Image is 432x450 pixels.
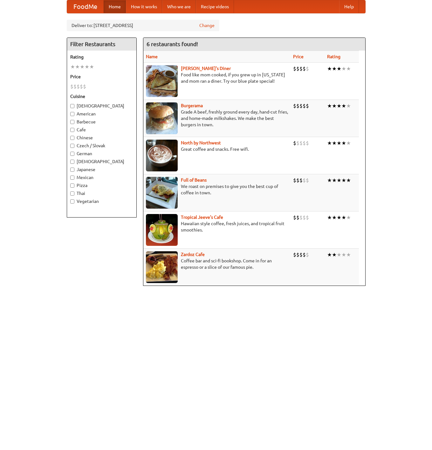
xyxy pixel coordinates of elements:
[337,140,341,147] li: ★
[303,251,306,258] li: $
[293,54,304,59] a: Price
[70,142,133,149] label: Czech / Slovak
[327,177,332,184] li: ★
[67,0,104,13] a: FoodMe
[146,258,288,270] p: Coffee bar and sci-fi bookshop. Come in for an espresso or a slice of our famous pie.
[299,251,303,258] li: $
[73,83,77,90] li: $
[70,104,74,108] input: [DEMOGRAPHIC_DATA]
[327,102,332,109] li: ★
[181,140,221,145] a: North by Northwest
[293,102,296,109] li: $
[293,177,296,184] li: $
[146,109,288,128] p: Grade A beef, freshly ground every day, hand-cut fries, and home-made milkshakes. We make the bes...
[126,0,162,13] a: How it works
[70,128,74,132] input: Cafe
[327,214,332,221] li: ★
[346,177,351,184] li: ★
[306,251,309,258] li: $
[332,177,337,184] li: ★
[341,102,346,109] li: ★
[306,102,309,109] li: $
[70,93,133,100] h5: Cuisine
[332,214,337,221] li: ★
[337,102,341,109] li: ★
[70,136,74,140] input: Chinese
[303,214,306,221] li: $
[299,102,303,109] li: $
[296,65,299,72] li: $
[303,177,306,184] li: $
[293,65,296,72] li: $
[341,251,346,258] li: ★
[346,102,351,109] li: ★
[181,103,203,108] a: Burgerama
[70,198,133,204] label: Vegetarian
[70,150,133,157] label: German
[303,140,306,147] li: $
[70,166,133,173] label: Japanese
[181,252,205,257] a: Zardoz Cafe
[341,214,346,221] li: ★
[146,214,178,246] img: jeeves.jpg
[70,152,74,156] input: German
[341,65,346,72] li: ★
[181,177,207,183] a: Full of Beans
[341,140,346,147] li: ★
[70,168,74,172] input: Japanese
[89,63,94,70] li: ★
[70,63,75,70] li: ★
[70,119,133,125] label: Barbecue
[67,20,219,31] div: Deliver to: [STREET_ADDRESS]
[70,83,73,90] li: $
[306,177,309,184] li: $
[146,102,178,134] img: burgerama.jpg
[181,215,223,220] b: Tropical Jeeve's Cafe
[196,0,234,13] a: Recipe videos
[70,191,74,196] input: Thai
[70,199,74,204] input: Vegetarian
[146,54,158,59] a: Name
[346,251,351,258] li: ★
[146,183,288,196] p: We roast on premises to give you the best cup of coffee in town.
[146,146,288,152] p: Great coffee and snacks. Free wifi.
[306,214,309,221] li: $
[80,83,83,90] li: $
[327,54,340,59] a: Rating
[67,38,136,51] h4: Filter Restaurants
[303,102,306,109] li: $
[146,72,288,84] p: Food like mom cooked, if you grew up in [US_STATE] and mom ran a diner. Try our blue plate special!
[341,177,346,184] li: ★
[146,220,288,233] p: Hawaiian style coffee, fresh juices, and tropical fruit smoothies.
[296,251,299,258] li: $
[296,102,299,109] li: $
[327,140,332,147] li: ★
[70,103,133,109] label: [DEMOGRAPHIC_DATA]
[299,140,303,147] li: $
[339,0,359,13] a: Help
[332,140,337,147] li: ★
[162,0,196,13] a: Who we are
[332,102,337,109] li: ★
[181,66,231,71] a: [PERSON_NAME]'s Diner
[70,135,133,141] label: Chinese
[85,63,89,70] li: ★
[146,177,178,209] img: beans.jpg
[327,65,332,72] li: ★
[70,183,74,188] input: Pizza
[299,177,303,184] li: $
[337,251,341,258] li: ★
[296,140,299,147] li: $
[346,140,351,147] li: ★
[306,140,309,147] li: $
[70,111,133,117] label: American
[299,214,303,221] li: $
[146,140,178,171] img: north.jpg
[147,41,198,47] ng-pluralize: 6 restaurants found!
[293,251,296,258] li: $
[70,190,133,197] label: Thai
[70,112,74,116] input: American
